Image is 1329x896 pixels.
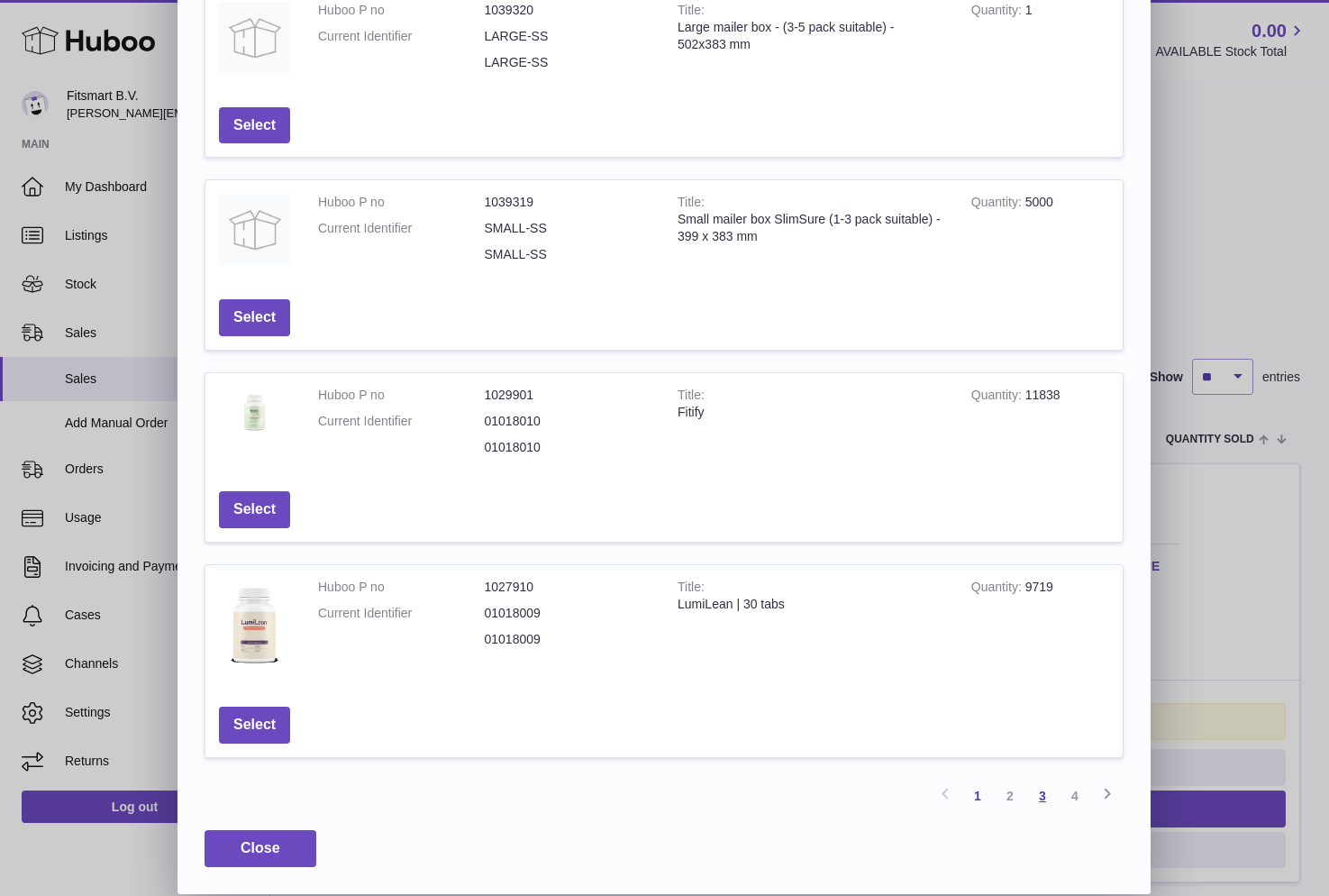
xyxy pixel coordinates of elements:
[219,387,291,438] img: Fitify
[318,2,485,19] dt: Huboo P no
[485,439,651,456] dd: 01018010
[485,2,651,19] dd: 1039320
[971,195,1025,214] strong: Quantity
[485,579,651,596] dd: 1027910
[318,605,485,622] dt: Current Identifier
[485,54,651,71] dd: LARGE-SS
[971,580,1025,599] strong: Quantity
[318,387,485,404] dt: Huboo P no
[219,299,290,336] button: Select
[994,780,1026,812] a: 2
[1026,780,1059,812] a: 3
[219,579,291,675] img: LumiLean | 30 tabs
[485,28,651,45] dd: LARGE-SS
[219,2,291,74] img: Large mailer box - (3-5 pack suitable) - 502x383 mm
[678,195,705,214] strong: Title
[1059,780,1091,812] a: 4
[971,3,1025,22] strong: Quantity
[678,19,944,53] div: Large mailer box - (3-5 pack suitable) - 502x383 mm
[219,491,290,528] button: Select
[678,3,705,22] strong: Title
[205,830,316,867] button: Close
[241,840,280,855] span: Close
[219,107,290,144] button: Select
[485,194,651,211] dd: 1039319
[219,707,290,744] button: Select
[485,246,651,263] dd: SMALL-SS
[318,194,485,211] dt: Huboo P no
[318,579,485,596] dt: Huboo P no
[961,780,994,812] a: 1
[678,388,705,407] strong: Title
[678,404,944,421] div: Fitify
[485,605,651,622] dd: 01018009
[485,631,651,648] dd: 01018009
[318,413,485,430] dt: Current Identifier
[318,220,485,237] dt: Current Identifier
[219,194,291,266] img: Small mailer box SlimSure (1-3 pack suitable) - 399 x 383 mm
[678,580,705,599] strong: Title
[678,596,944,613] div: LumiLean | 30 tabs
[678,211,944,245] div: Small mailer box SlimSure (1-3 pack suitable) - 399 x 383 mm
[485,387,651,404] dd: 1029901
[485,413,651,430] dd: 01018010
[958,373,1123,479] td: 11838
[485,220,651,237] dd: SMALL-SS
[958,180,1123,286] td: 5000
[318,28,485,45] dt: Current Identifier
[958,565,1123,693] td: 9719
[971,388,1025,407] strong: Quantity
